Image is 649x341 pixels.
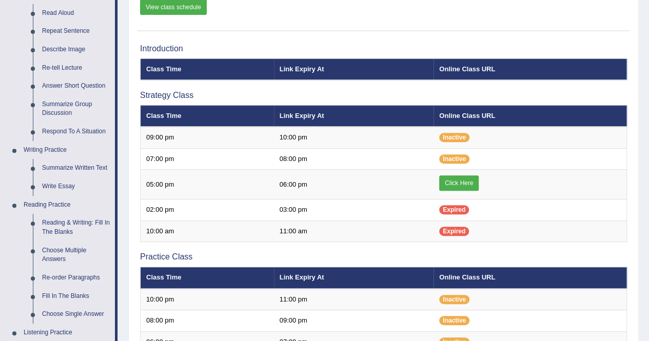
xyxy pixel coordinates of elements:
td: 08:00 pm [274,148,434,170]
td: 06:00 pm [274,170,434,199]
th: Online Class URL [434,58,626,80]
span: Inactive [439,133,469,142]
a: Read Aloud [37,4,115,23]
a: Describe Image [37,41,115,59]
a: Writing Practice [19,141,115,159]
td: 10:00 pm [141,289,274,310]
span: Inactive [439,295,469,304]
h3: Introduction [140,44,627,53]
td: 05:00 pm [141,170,274,199]
a: Summarize Group Discussion [37,95,115,123]
th: Online Class URL [434,105,626,127]
a: Reading & Writing: Fill In The Blanks [37,214,115,241]
h3: Practice Class [140,252,627,262]
th: Link Expiry At [274,267,434,289]
th: Online Class URL [434,267,626,289]
a: Write Essay [37,177,115,196]
td: 10:00 pm [274,127,434,148]
a: Fill In The Blanks [37,287,115,306]
span: Inactive [439,154,469,164]
td: 09:00 pm [141,127,274,148]
a: Choose Multiple Answers [37,242,115,269]
th: Link Expiry At [274,105,434,127]
th: Class Time [141,58,274,80]
span: Inactive [439,316,469,325]
a: Reading Practice [19,196,115,214]
td: 11:00 pm [274,289,434,310]
th: Class Time [141,267,274,289]
a: Answer Short Question [37,77,115,95]
td: 11:00 am [274,220,434,242]
a: Re-tell Lecture [37,59,115,77]
a: Respond To A Situation [37,123,115,141]
a: Summarize Written Text [37,159,115,177]
td: 03:00 pm [274,199,434,221]
th: Link Expiry At [274,58,434,80]
a: Re-order Paragraphs [37,269,115,287]
td: 10:00 am [141,220,274,242]
span: Expired [439,205,469,214]
td: 02:00 pm [141,199,274,221]
th: Class Time [141,105,274,127]
a: Choose Single Answer [37,305,115,324]
td: 08:00 pm [141,310,274,332]
a: Repeat Sentence [37,22,115,41]
h3: Strategy Class [140,91,627,100]
a: Click Here [439,175,479,191]
td: 09:00 pm [274,310,434,332]
span: Expired [439,227,469,236]
td: 07:00 pm [141,148,274,170]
